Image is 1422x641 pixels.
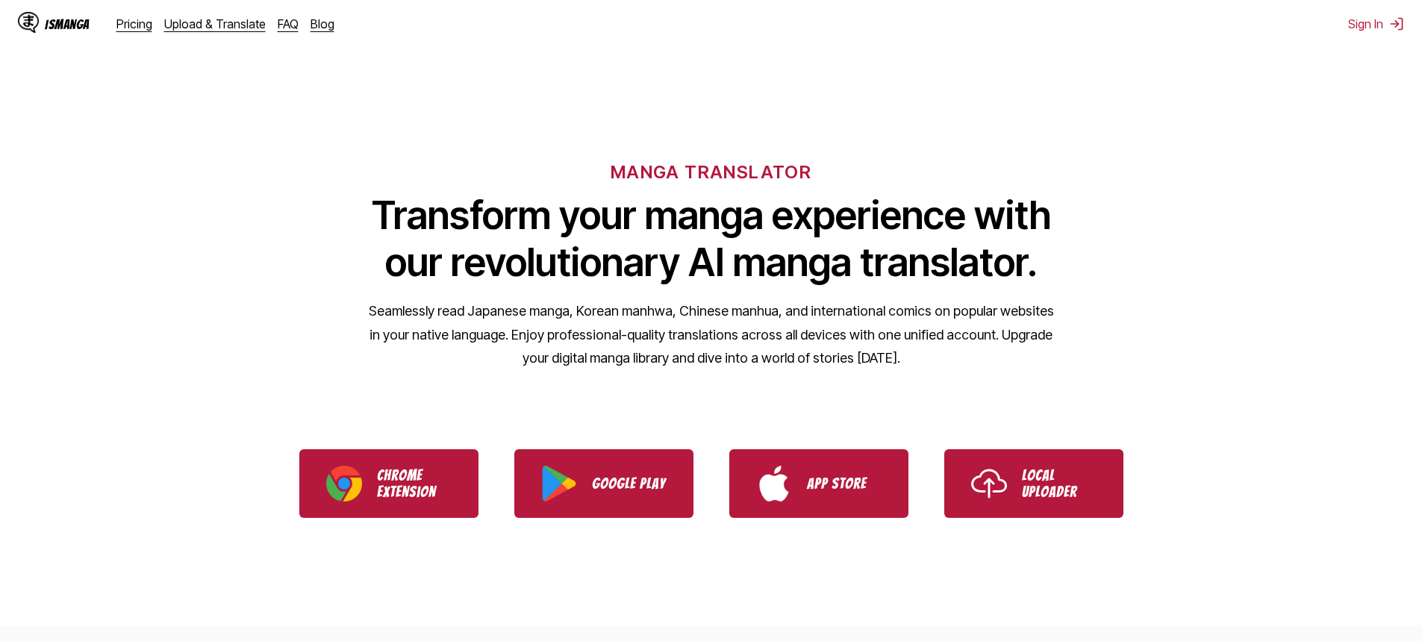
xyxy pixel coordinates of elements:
[729,449,908,518] a: Download IsManga from App Store
[18,12,116,36] a: IsManga LogoIsManga
[299,449,478,518] a: Download IsManga Chrome Extension
[368,192,1055,286] h1: Transform your manga experience with our revolutionary AI manga translator.
[592,475,667,492] p: Google Play
[611,161,811,183] h6: MANGA TRANSLATOR
[971,466,1007,501] img: Upload icon
[756,466,792,501] img: App Store logo
[1022,467,1097,500] p: Local Uploader
[541,466,577,501] img: Google Play logo
[807,475,882,492] p: App Store
[116,16,152,31] a: Pricing
[368,299,1055,370] p: Seamlessly read Japanese manga, Korean manhwa, Chinese manhua, and international comics on popula...
[45,17,90,31] div: IsManga
[944,449,1123,518] a: Use IsManga Local Uploader
[278,16,299,31] a: FAQ
[377,467,452,500] p: Chrome Extension
[1389,16,1404,31] img: Sign out
[1348,16,1404,31] button: Sign In
[164,16,266,31] a: Upload & Translate
[18,12,39,33] img: IsManga Logo
[326,466,362,501] img: Chrome logo
[514,449,693,518] a: Download IsManga from Google Play
[311,16,334,31] a: Blog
